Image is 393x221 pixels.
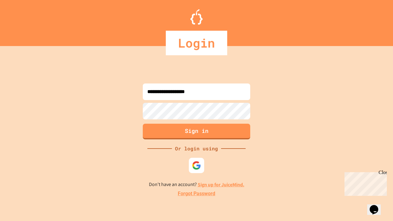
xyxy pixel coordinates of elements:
div: Or login using [172,145,221,152]
a: Sign up for JuiceMind. [198,181,244,188]
p: Don't have an account? [149,181,244,188]
img: Logo.svg [190,9,203,25]
iframe: chat widget [367,196,387,215]
img: google-icon.svg [192,161,201,170]
div: Login [166,31,227,55]
button: Sign in [143,124,250,139]
iframe: chat widget [342,170,387,196]
a: Forgot Password [178,190,215,197]
div: Chat with us now!Close [2,2,42,39]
